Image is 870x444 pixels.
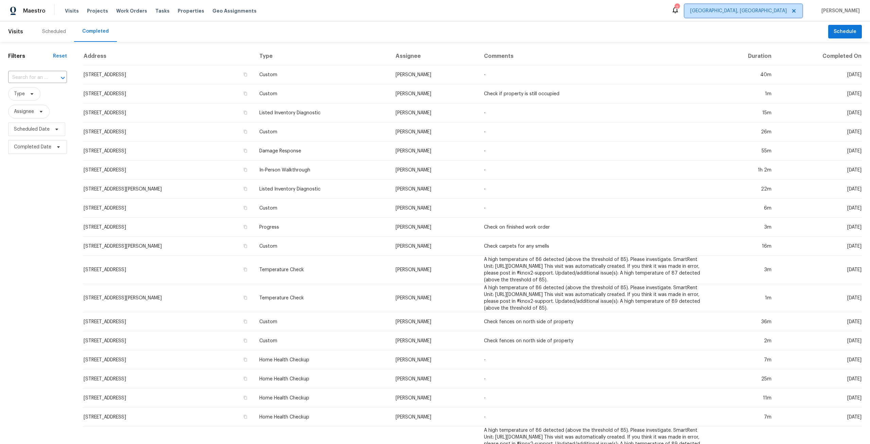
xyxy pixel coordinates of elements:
[712,408,777,427] td: 7m
[254,142,390,161] td: Damage Response
[712,284,777,312] td: 1m
[42,28,66,35] div: Scheduled
[478,284,712,312] td: A high temperature of 86 detected (above the threshold of 85). Please investigate. SmartRent Unit...
[478,218,712,237] td: Check on finished work order
[834,28,856,36] span: Schedule
[254,256,390,284] td: Temperature Check
[254,408,390,427] td: Home Health Checkup
[242,186,248,192] button: Copy Address
[58,73,68,83] button: Open
[254,84,390,103] td: Custom
[83,84,254,103] td: [STREET_ADDRESS]
[777,103,862,122] td: [DATE]
[14,144,51,150] span: Completed Date
[242,205,248,211] button: Copy Address
[777,122,862,142] td: [DATE]
[83,103,254,122] td: [STREET_ADDRESS]
[254,389,390,408] td: Home Health Checkup
[478,103,712,122] td: -
[390,180,478,199] td: [PERSON_NAME]
[777,284,862,312] td: [DATE]
[83,122,254,142] td: [STREET_ADDRESS]
[87,7,108,14] span: Projects
[712,369,777,389] td: 25m
[254,122,390,142] td: Custom
[390,369,478,389] td: [PERSON_NAME]
[242,129,248,135] button: Copy Address
[478,84,712,103] td: Check if property is still occupied
[712,199,777,218] td: 6m
[242,167,248,173] button: Copy Address
[777,180,862,199] td: [DATE]
[83,350,254,369] td: [STREET_ADDRESS]
[712,350,777,369] td: 7m
[83,180,254,199] td: [STREET_ADDRESS][PERSON_NAME]
[478,389,712,408] td: -
[83,161,254,180] td: [STREET_ADDRESS]
[478,369,712,389] td: -
[254,218,390,237] td: Progress
[242,224,248,230] button: Copy Address
[712,65,777,84] td: 40m
[83,237,254,256] td: [STREET_ADDRESS][PERSON_NAME]
[777,312,862,331] td: [DATE]
[242,243,248,249] button: Copy Address
[390,350,478,369] td: [PERSON_NAME]
[390,161,478,180] td: [PERSON_NAME]
[777,199,862,218] td: [DATE]
[83,256,254,284] td: [STREET_ADDRESS]
[116,7,147,14] span: Work Orders
[8,24,23,39] span: Visits
[777,161,862,180] td: [DATE]
[777,218,862,237] td: [DATE]
[390,312,478,331] td: [PERSON_NAME]
[254,103,390,122] td: Listed Inventory Diagnostic
[712,47,777,65] th: Duration
[777,256,862,284] td: [DATE]
[478,408,712,427] td: -
[390,142,478,161] td: [PERSON_NAME]
[254,47,390,65] th: Type
[65,7,79,14] span: Visits
[14,91,25,97] span: Type
[712,312,777,331] td: 36m
[242,376,248,382] button: Copy Address
[478,47,712,65] th: Comments
[53,53,67,60] div: Reset
[155,9,170,13] span: Tasks
[83,199,254,218] td: [STREET_ADDRESS]
[478,350,712,369] td: -
[675,4,679,11] div: 2
[478,180,712,199] td: -
[83,142,254,161] td: [STREET_ADDRESS]
[712,237,777,256] td: 16m
[478,237,712,256] td: Check carpets for any smells
[390,237,478,256] td: [PERSON_NAME]
[777,237,862,256] td: [DATE]
[478,256,712,284] td: A high temperature of 86 detected (above the threshold of 85). Please investigate. SmartRent Unit...
[390,256,478,284] td: [PERSON_NAME]
[254,199,390,218] td: Custom
[777,47,862,65] th: Completed On
[242,71,248,78] button: Copy Address
[212,7,257,14] span: Geo Assignments
[712,103,777,122] td: 15m
[712,256,777,284] td: 3m
[254,369,390,389] td: Home Health Checkup
[390,47,478,65] th: Assignee
[254,237,390,256] td: Custom
[254,350,390,369] td: Home Health Checkup
[242,91,248,97] button: Copy Address
[390,389,478,408] td: [PERSON_NAME]
[242,295,248,301] button: Copy Address
[390,218,478,237] td: [PERSON_NAME]
[242,338,248,344] button: Copy Address
[712,218,777,237] td: 3m
[178,7,204,14] span: Properties
[712,142,777,161] td: 55m
[819,7,860,14] span: [PERSON_NAME]
[390,122,478,142] td: [PERSON_NAME]
[8,53,53,60] h1: Filters
[83,408,254,427] td: [STREET_ADDRESS]
[777,369,862,389] td: [DATE]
